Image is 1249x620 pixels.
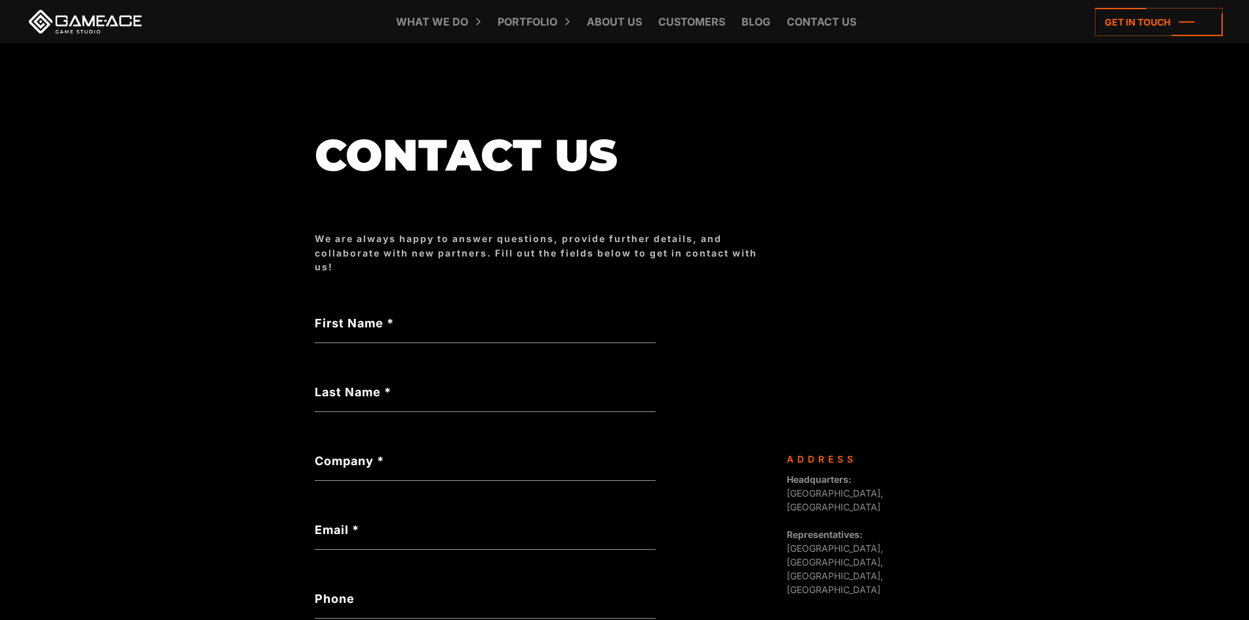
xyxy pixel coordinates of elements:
label: Email * [315,521,656,539]
div: We are always happy to answer questions, provide further details, and collaborate with new partne... [315,232,774,274]
div: Address [787,452,924,466]
span: [GEOGRAPHIC_DATA], [GEOGRAPHIC_DATA], [GEOGRAPHIC_DATA], [GEOGRAPHIC_DATA] [787,529,883,595]
label: Company * [315,452,656,470]
strong: Representatives: [787,529,863,540]
a: Get in touch [1095,8,1223,36]
span: [GEOGRAPHIC_DATA], [GEOGRAPHIC_DATA] [787,474,883,512]
h1: Contact us [315,131,774,179]
label: First Name * [315,314,656,332]
label: Last Name * [315,383,656,401]
strong: Headquarters: [787,474,852,485]
label: Phone [315,590,656,608]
